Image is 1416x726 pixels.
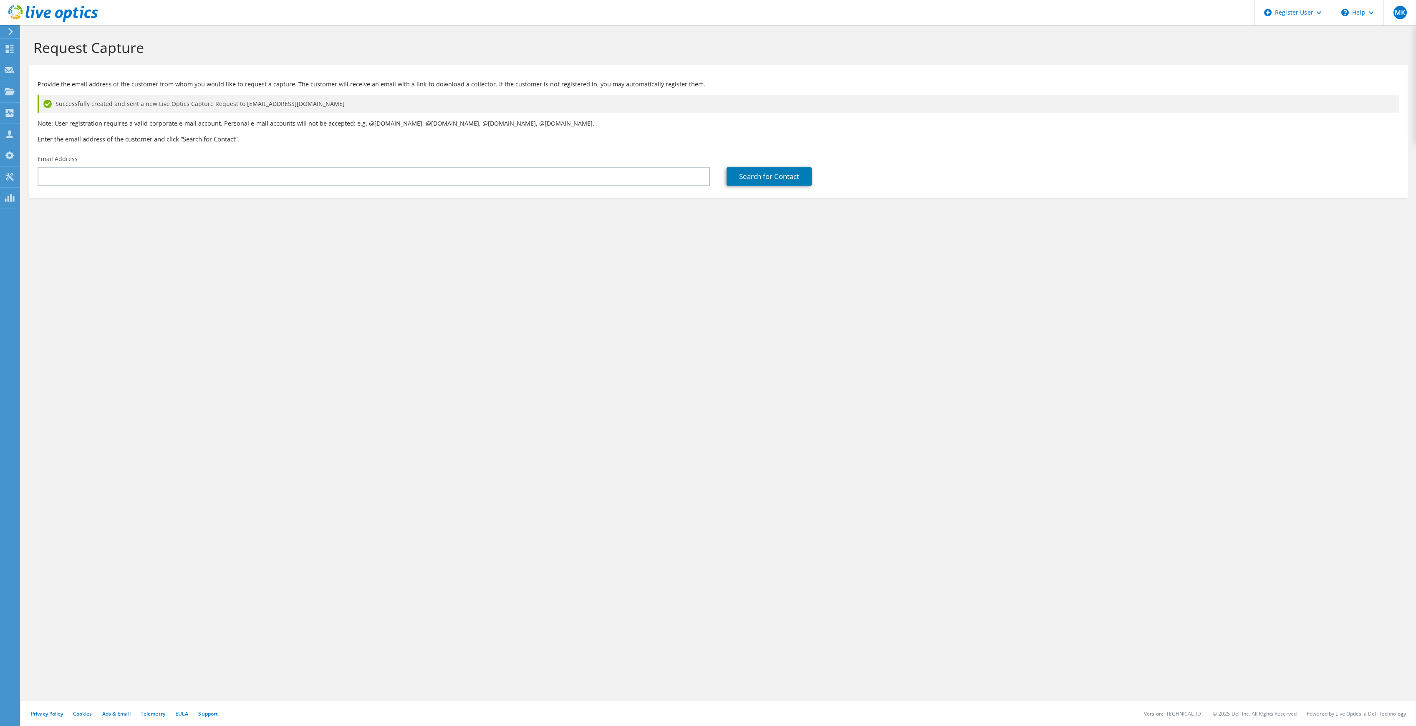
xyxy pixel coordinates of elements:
label: Email Address [38,155,78,163]
a: Cookies [73,710,92,717]
a: EULA [175,710,188,717]
span: MK [1393,6,1407,19]
li: Powered by Live Optics, a Dell Technology [1307,710,1406,717]
a: Ads & Email [102,710,131,717]
li: Version: [TECHNICAL_ID] [1144,710,1203,717]
li: © 2025 Dell Inc. All Rights Reserved [1213,710,1297,717]
a: Support [198,710,218,717]
span: Successfully created and sent a new Live Optics Capture Request to [EMAIL_ADDRESS][DOMAIN_NAME] [56,99,345,108]
h1: Request Capture [33,39,1399,56]
h3: Enter the email address of the customer and click “Search for Contact”. [38,134,1399,144]
a: Search for Contact [727,167,812,186]
a: Privacy Policy [31,710,63,717]
p: Note: User registration requires a valid corporate e-mail account. Personal e-mail accounts will ... [38,119,1399,128]
a: Telemetry [141,710,165,717]
p: Provide the email address of the customer from whom you would like to request a capture. The cust... [38,80,1399,89]
svg: \n [1341,9,1349,16]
